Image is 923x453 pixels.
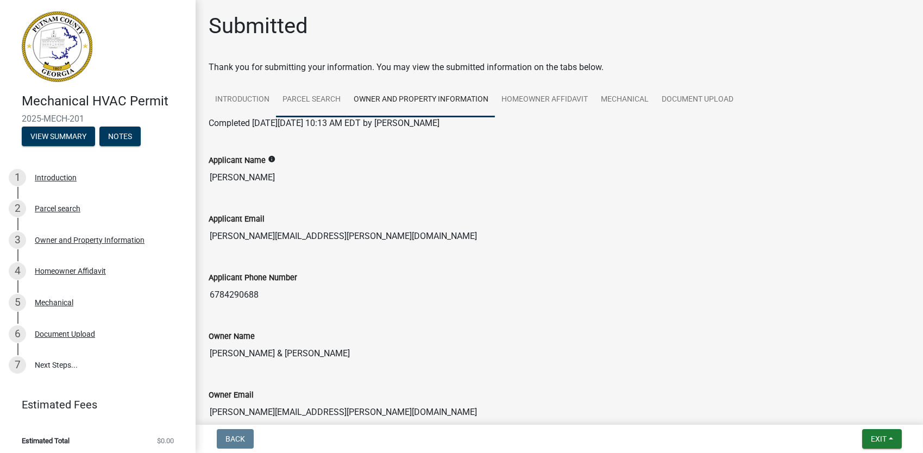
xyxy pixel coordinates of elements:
[862,429,902,449] button: Exit
[9,169,26,186] div: 1
[209,13,308,39] h1: Submitted
[22,114,174,124] span: 2025-MECH-201
[9,262,26,280] div: 4
[157,437,174,444] span: $0.00
[209,333,255,341] label: Owner Name
[495,83,594,117] a: Homeowner Affidavit
[22,11,92,82] img: Putnam County, Georgia
[22,437,70,444] span: Estimated Total
[209,61,910,74] div: Thank you for submitting your information. You may view the submitted information on the tabs below.
[99,133,141,141] wm-modal-confirm: Notes
[35,299,73,306] div: Mechanical
[9,356,26,374] div: 7
[217,429,254,449] button: Back
[9,231,26,249] div: 3
[22,133,95,141] wm-modal-confirm: Summary
[209,83,276,117] a: Introduction
[9,325,26,343] div: 6
[35,236,145,244] div: Owner and Property Information
[35,174,77,181] div: Introduction
[268,155,275,163] i: info
[22,127,95,146] button: View Summary
[35,267,106,275] div: Homeowner Affidavit
[209,274,297,282] label: Applicant Phone Number
[9,394,178,416] a: Estimated Fees
[594,83,655,117] a: Mechanical
[276,83,347,117] a: Parcel search
[871,435,887,443] span: Exit
[35,205,80,212] div: Parcel search
[99,127,141,146] button: Notes
[347,83,495,117] a: Owner and Property Information
[209,118,439,128] span: Completed [DATE][DATE] 10:13 AM EDT by [PERSON_NAME]
[209,392,254,399] label: Owner Email
[655,83,740,117] a: Document Upload
[35,330,95,338] div: Document Upload
[209,157,266,165] label: Applicant Name
[209,216,265,223] label: Applicant Email
[225,435,245,443] span: Back
[9,200,26,217] div: 2
[9,294,26,311] div: 5
[22,93,187,109] h4: Mechanical HVAC Permit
